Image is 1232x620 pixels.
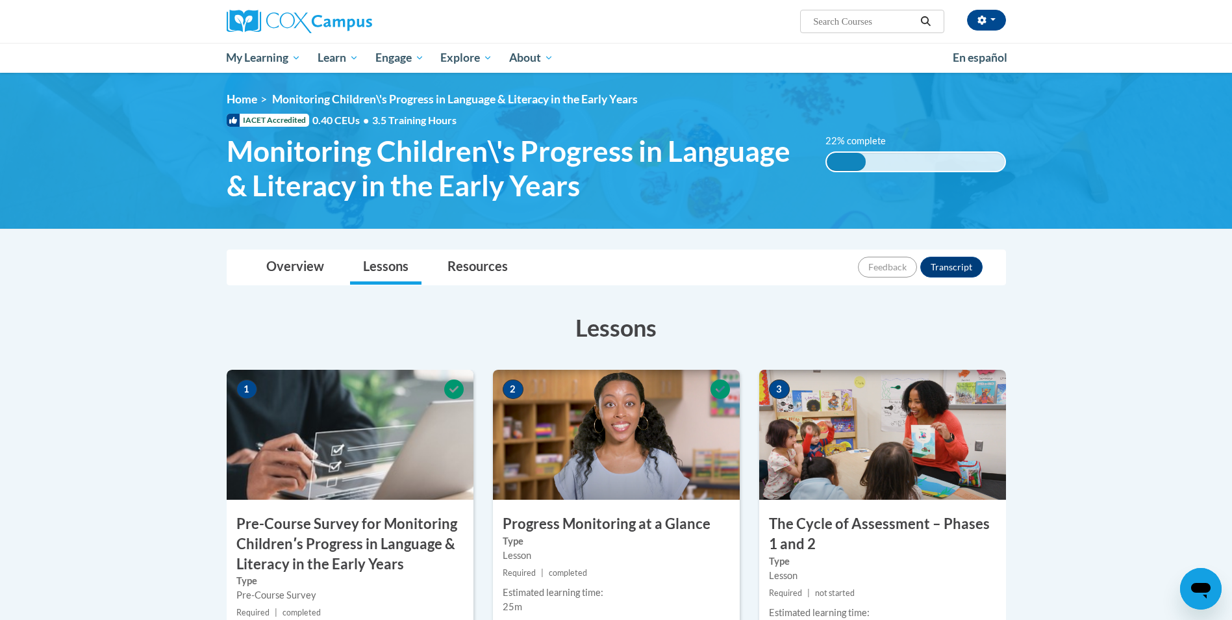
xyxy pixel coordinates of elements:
span: En español [953,51,1007,64]
span: 3 [769,380,790,399]
a: My Learning [218,43,310,73]
img: Course Image [493,370,740,500]
span: Explore [440,50,492,66]
div: Main menu [207,43,1025,73]
a: About [501,43,562,73]
h3: Pre-Course Survey for Monitoring Childrenʹs Progress in Language & Literacy in the Early Years [227,514,473,574]
span: | [275,608,277,617]
button: Account Settings [967,10,1006,31]
span: completed [549,568,587,578]
a: Home [227,92,257,106]
span: Learn [318,50,358,66]
span: Required [503,568,536,578]
iframe: Button to launch messaging window [1180,568,1222,610]
span: | [807,588,810,598]
span: Required [236,608,270,617]
span: Required [769,588,802,598]
button: Search [916,14,935,29]
span: 0.40 CEUs [312,113,372,127]
div: 22% complete [827,153,866,171]
a: Lessons [350,250,421,285]
img: Cox Campus [227,10,372,33]
span: 3.5 Training Hours [372,114,457,126]
input: Search Courses [812,14,916,29]
span: not started [815,588,855,598]
span: About [509,50,553,66]
span: IACET Accredited [227,114,309,127]
div: Estimated learning time: [769,606,996,620]
div: Lesson [769,569,996,583]
a: Overview [253,250,337,285]
span: 2 [503,380,523,399]
span: Monitoring Children\'s Progress in Language & Literacy in the Early Years [272,92,638,106]
span: My Learning [226,50,301,66]
a: En español [944,44,1016,71]
button: Feedback [858,257,917,278]
label: 22% complete [825,134,900,148]
div: Lesson [503,549,730,563]
label: Type [769,554,996,569]
span: 25m [503,601,522,612]
button: Transcript [920,257,983,278]
label: Type [236,574,464,588]
h3: Lessons [227,311,1006,344]
span: completed [283,608,321,617]
img: Course Image [227,370,473,500]
h3: The Cycle of Assessment – Phases 1 and 2 [759,514,1006,554]
img: Course Image [759,370,1006,500]
label: Type [503,534,730,549]
span: Engage [375,50,424,66]
h3: Progress Monitoring at a Glance [493,514,740,534]
span: • [363,114,369,126]
a: Cox Campus [227,10,473,33]
a: Explore [432,43,501,73]
a: Resources [434,250,521,285]
div: Estimated learning time: [503,586,730,600]
a: Learn [309,43,367,73]
div: Pre-Course Survey [236,588,464,602]
a: Engage [367,43,433,73]
span: Monitoring Children\'s Progress in Language & Literacy in the Early Years [227,134,807,203]
span: 1 [236,380,257,399]
span: | [541,568,544,578]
